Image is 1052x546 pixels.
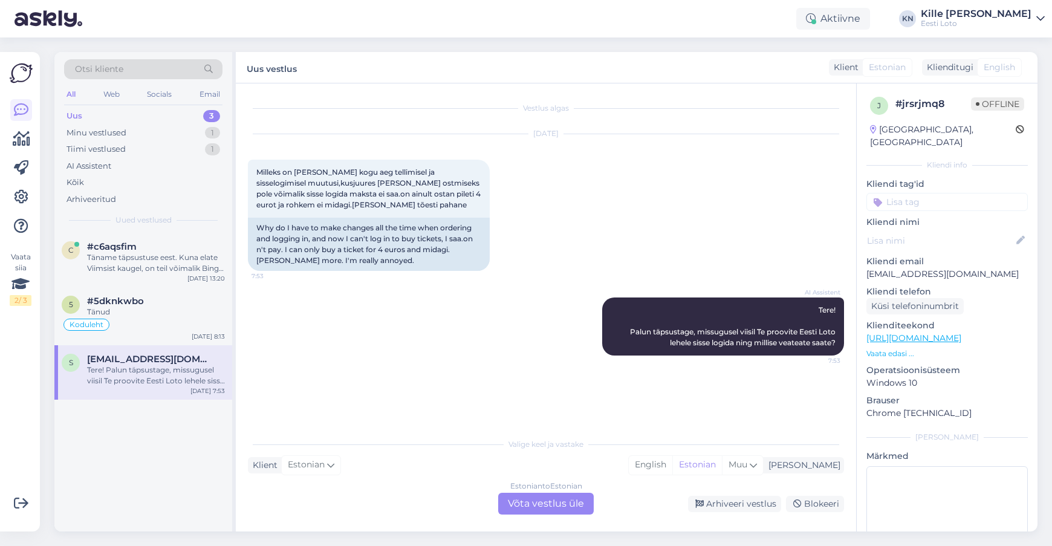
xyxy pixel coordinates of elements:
span: Estonian [869,61,906,74]
label: Uus vestlus [247,59,297,76]
div: KN [899,10,916,27]
div: Kliendi info [866,160,1028,171]
p: Vaata edasi ... [866,348,1028,359]
p: Klienditeekond [866,319,1028,332]
a: [URL][DOMAIN_NAME] [866,333,961,343]
div: [PERSON_NAME] [764,459,840,472]
span: 5 [69,300,73,309]
div: [PERSON_NAME] [866,432,1028,443]
div: 2 / 3 [10,295,31,306]
div: [DATE] [248,128,844,139]
div: Vestlus algas [248,103,844,114]
span: Milleks on [PERSON_NAME] kogu aeg tellimisel ja sisselogimisel muutusi,kusjuures [PERSON_NAME] os... [256,167,482,209]
div: Kõik [67,177,84,189]
span: 7:53 [795,356,840,365]
div: Tiimi vestlused [67,143,126,155]
div: Kille [PERSON_NAME] [921,9,1031,19]
p: Kliendi email [866,255,1028,268]
div: 3 [203,110,220,122]
p: Windows 10 [866,377,1028,389]
div: Tere! Palun täpsustage, missugusel viisil Te proovite Eesti Loto lehele sisse logida ning millise... [87,365,225,386]
div: AI Assistent [67,160,111,172]
span: Offline [971,97,1024,111]
div: English [629,456,672,474]
div: Uus [67,110,82,122]
div: [DATE] 7:53 [190,386,225,395]
div: Minu vestlused [67,127,126,139]
div: Vaata siia [10,252,31,306]
span: AI Assistent [795,288,840,297]
div: [GEOGRAPHIC_DATA], [GEOGRAPHIC_DATA] [870,123,1016,149]
div: Tänud [87,307,225,317]
div: Estonian to Estonian [510,481,582,492]
p: Operatsioonisüsteem [866,364,1028,377]
span: English [984,61,1015,74]
div: Täname täpsustuse eest. Kuna elate Viimsist kaugel, on teil võimalik Bingo Loto võidud vormistada... [87,252,225,274]
div: 1 [205,143,220,155]
span: Otsi kliente [75,63,123,76]
div: Blokeeri [786,496,844,512]
div: Võta vestlus üle [498,493,594,515]
span: 7:53 [252,271,297,281]
div: Valige keel ja vastake [248,439,844,450]
div: Klienditugi [922,61,973,74]
span: #5dknkwbo [87,296,144,307]
img: Askly Logo [10,62,33,85]
div: Klient [248,459,278,472]
p: Märkmed [866,450,1028,463]
p: Chrome [TECHNICAL_ID] [866,407,1028,420]
p: Brauser [866,394,1028,407]
div: 1 [205,127,220,139]
span: silvipihlak50@gmai.com [87,354,213,365]
div: Socials [144,86,174,102]
div: Estonian [672,456,722,474]
span: j [877,101,881,110]
span: c [68,245,74,255]
div: All [64,86,78,102]
span: Muu [729,459,747,470]
span: s [69,358,73,367]
div: Web [101,86,122,102]
p: Kliendi nimi [866,216,1028,229]
div: Email [197,86,222,102]
div: [DATE] 8:13 [192,332,225,341]
div: # jrsrjmq8 [895,97,971,111]
input: Lisa tag [866,193,1028,211]
input: Lisa nimi [867,234,1014,247]
p: Kliendi telefon [866,285,1028,298]
div: Aktiivne [796,8,870,30]
div: Klient [829,61,859,74]
div: Arhiveeritud [67,193,116,206]
span: Uued vestlused [115,215,172,226]
p: [EMAIL_ADDRESS][DOMAIN_NAME] [866,268,1028,281]
div: [DATE] 13:20 [187,274,225,283]
div: Küsi telefoninumbrit [866,298,964,314]
a: Kille [PERSON_NAME]Eesti Loto [921,9,1045,28]
span: Koduleht [70,321,103,328]
span: #c6aqsfim [87,241,137,252]
div: Why do I have to make changes all the time when ordering and logging in, and now I can't log in t... [248,218,490,271]
div: Eesti Loto [921,19,1031,28]
div: Arhiveeri vestlus [688,496,781,512]
p: Kliendi tag'id [866,178,1028,190]
span: Estonian [288,458,325,472]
